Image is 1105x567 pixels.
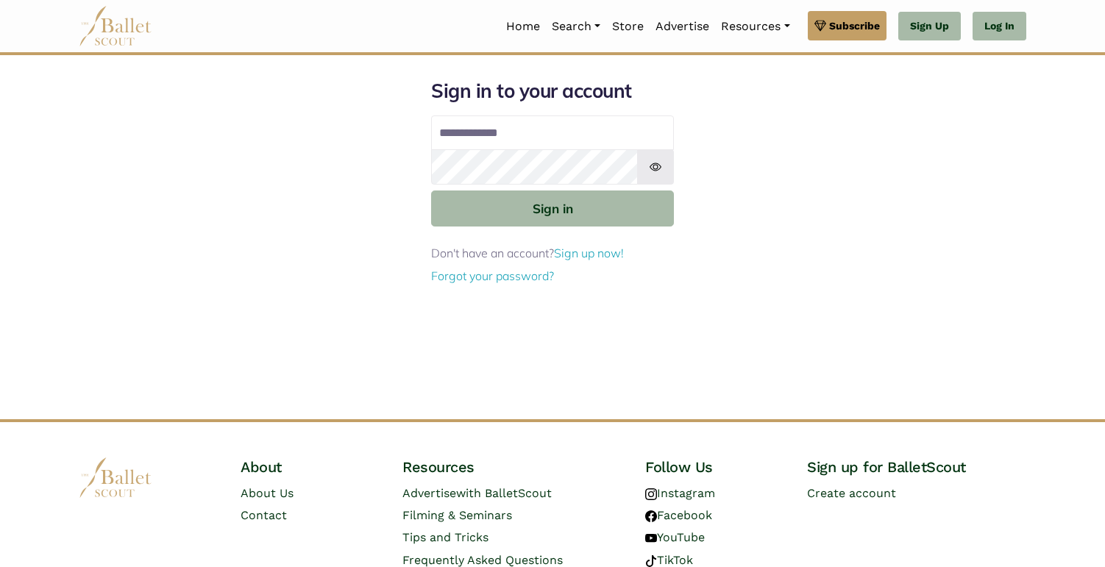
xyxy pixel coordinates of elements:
[645,510,657,522] img: facebook logo
[546,11,606,42] a: Search
[241,486,294,500] a: About Us
[645,553,693,567] a: TikTok
[645,532,657,544] img: youtube logo
[645,488,657,500] img: instagram logo
[456,486,552,500] span: with BalletScout
[431,244,674,263] p: Don't have an account?
[898,12,961,41] a: Sign Up
[645,508,712,522] a: Facebook
[402,486,552,500] a: Advertisewith BalletScout
[807,457,1026,477] h4: Sign up for BalletScout
[402,457,622,477] h4: Resources
[431,268,554,283] a: Forgot your password?
[814,18,826,34] img: gem.svg
[645,486,715,500] a: Instagram
[79,457,152,498] img: logo
[554,246,624,260] a: Sign up now!
[241,508,287,522] a: Contact
[715,11,795,42] a: Resources
[645,555,657,567] img: tiktok logo
[241,457,379,477] h4: About
[645,530,705,544] a: YouTube
[402,553,563,567] a: Frequently Asked Questions
[431,190,674,227] button: Sign in
[650,11,715,42] a: Advertise
[402,530,488,544] a: Tips and Tricks
[829,18,880,34] span: Subscribe
[402,508,512,522] a: Filming & Seminars
[807,486,896,500] a: Create account
[606,11,650,42] a: Store
[500,11,546,42] a: Home
[645,457,784,477] h4: Follow Us
[973,12,1026,41] a: Log In
[808,11,887,40] a: Subscribe
[431,79,674,104] h1: Sign in to your account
